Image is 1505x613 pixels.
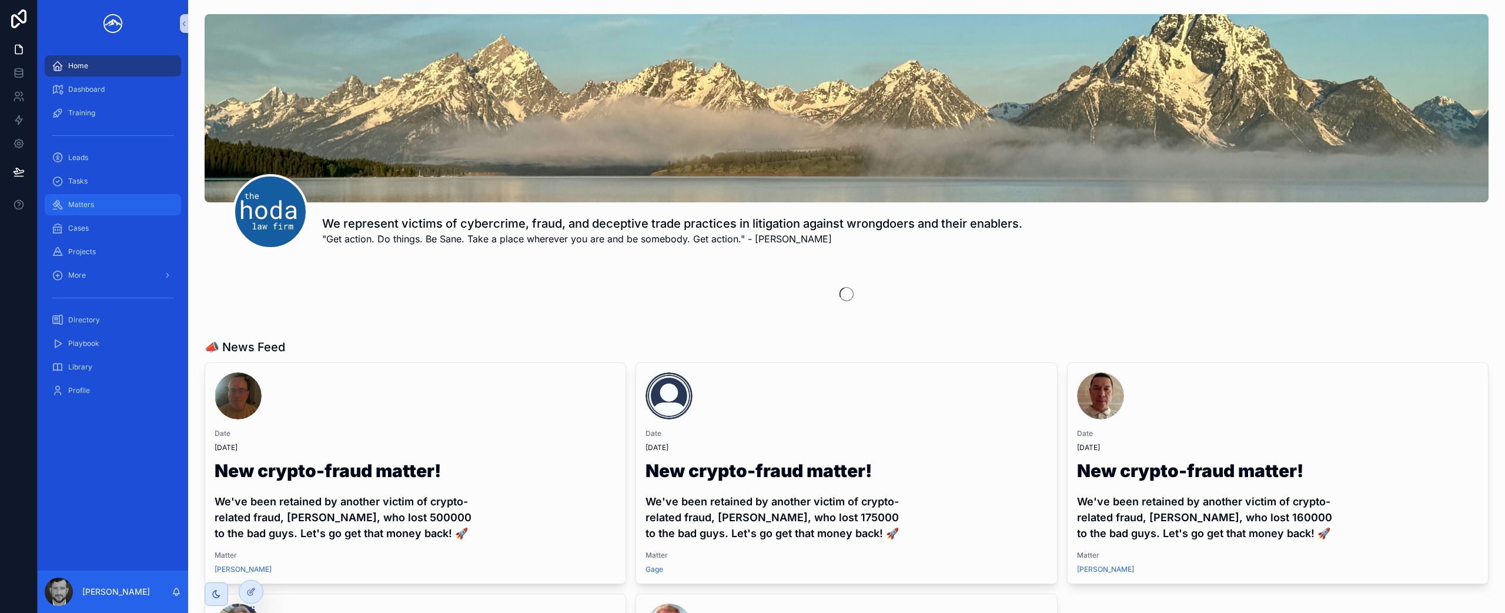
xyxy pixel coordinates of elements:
[68,61,88,71] span: Home
[215,551,616,560] span: Matter
[45,333,181,354] a: Playbook
[215,429,616,438] span: Date
[45,102,181,124] a: Training
[45,147,181,168] a: Leads
[68,200,94,209] span: Matters
[45,55,181,76] a: Home
[68,153,88,162] span: Leads
[215,443,616,452] span: [DATE]
[38,47,188,417] div: scrollable content
[99,14,127,33] img: App logo
[68,339,99,348] span: Playbook
[45,309,181,331] a: Directory
[1077,494,1479,541] h4: We've been retained by another victim of crypto-related fraud, [PERSON_NAME], who lost 160000 to ...
[646,565,663,574] a: Gage
[215,565,272,574] a: [PERSON_NAME]
[82,586,150,598] p: [PERSON_NAME]
[646,462,1047,484] h1: New crypto-fraud matter!
[45,79,181,100] a: Dashboard
[646,551,1047,560] span: Matter
[1077,429,1479,438] span: Date
[45,265,181,286] a: More
[45,380,181,401] a: Profile
[646,429,1047,438] span: Date
[68,85,105,94] span: Dashboard
[68,386,90,395] span: Profile
[215,494,616,541] h4: We've been retained by another victim of crypto-related fraud, [PERSON_NAME], who lost 500000 to ...
[1077,565,1134,574] a: [PERSON_NAME]
[45,241,181,262] a: Projects
[1077,462,1479,484] h1: New crypto-fraud matter!
[45,194,181,215] a: Matters
[68,362,92,372] span: Library
[45,357,181,378] a: Library
[215,462,616,484] h1: New crypto-fraud matter!
[205,339,285,355] h1: 📣 News Feed
[68,315,100,325] span: Directory
[1077,551,1479,560] span: Matter
[646,443,1047,452] span: [DATE]
[68,247,96,256] span: Projects
[68,224,89,233] span: Cases
[1077,443,1479,452] span: [DATE]
[322,215,1022,232] h1: We represent victims of cybercrime, fraud, and deceptive trade practices in litigation against wr...
[646,494,1047,541] h4: We've been retained by another victim of crypto-related fraud, [PERSON_NAME], who lost 175000 to ...
[45,171,181,192] a: Tasks
[68,176,88,186] span: Tasks
[68,108,95,118] span: Training
[322,232,1022,246] span: "Get action. Do things. Be Sane. Take a place wherever you are and be somebody. Get action." - [P...
[45,218,181,239] a: Cases
[68,271,86,280] span: More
